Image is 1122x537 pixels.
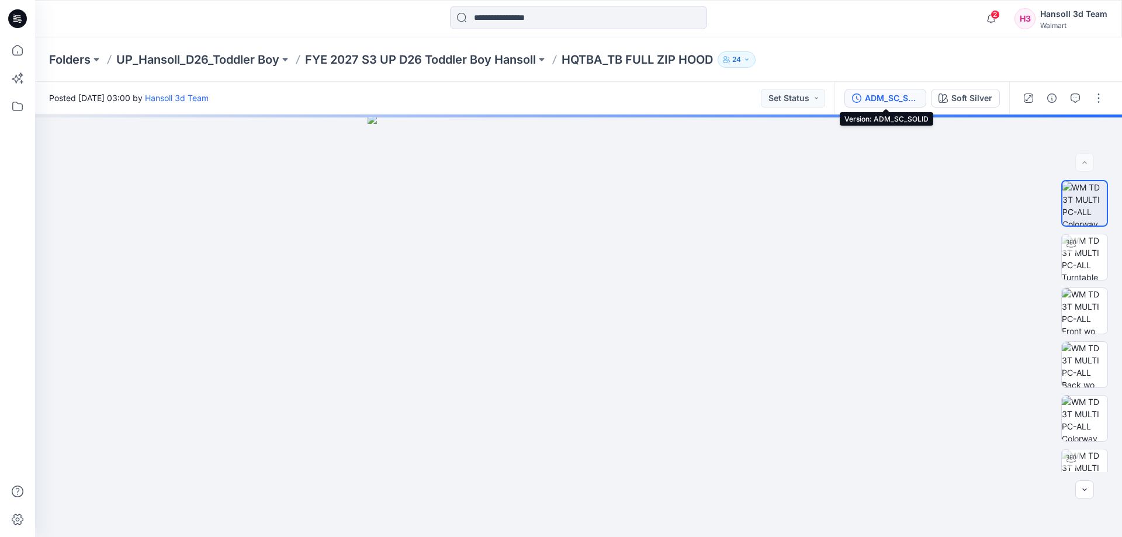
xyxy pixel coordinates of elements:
[1062,181,1107,226] img: WM TD 3T MULTI PC-ALL Colorway wo Avatar
[49,92,209,104] span: Posted [DATE] 03:00 by
[718,51,756,68] button: 24
[49,51,91,68] a: Folders
[145,93,209,103] a: Hansoll 3d Team
[732,53,741,66] p: 24
[116,51,279,68] a: UP_Hansoll_D26_Toddler Boy
[865,92,919,105] div: ADM_SC_SOLID
[991,10,1000,19] span: 2
[1062,396,1107,441] img: WM TD 3T MULTI PC-ALL Colorway wo Avatar
[562,51,713,68] p: HQTBA_TB FULL ZIP HOOD
[844,89,926,108] button: ADM_SC_SOLID
[368,115,790,537] img: eyJhbGciOiJIUzI1NiIsImtpZCI6IjAiLCJzbHQiOiJzZXMiLCJ0eXAiOiJKV1QifQ.eyJkYXRhIjp7InR5cGUiOiJzdG9yYW...
[1040,21,1107,30] div: Walmart
[951,92,992,105] div: Soft Silver
[1062,342,1107,387] img: WM TD 3T MULTI PC-ALL Back wo Avatar
[1062,449,1107,495] img: WM TD 3T MULTI PC-ALL Turntable with Avatar
[1040,7,1107,21] div: Hansoll 3d Team
[931,89,1000,108] button: Soft Silver
[1062,234,1107,280] img: WM TD 3T MULTI PC-ALL Turntable with Avatar
[1062,288,1107,334] img: WM TD 3T MULTI PC-ALL Front wo Avatar
[305,51,536,68] a: FYE 2027 S3 UP D26 Toddler Boy Hansoll
[1043,89,1061,108] button: Details
[1014,8,1036,29] div: H3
